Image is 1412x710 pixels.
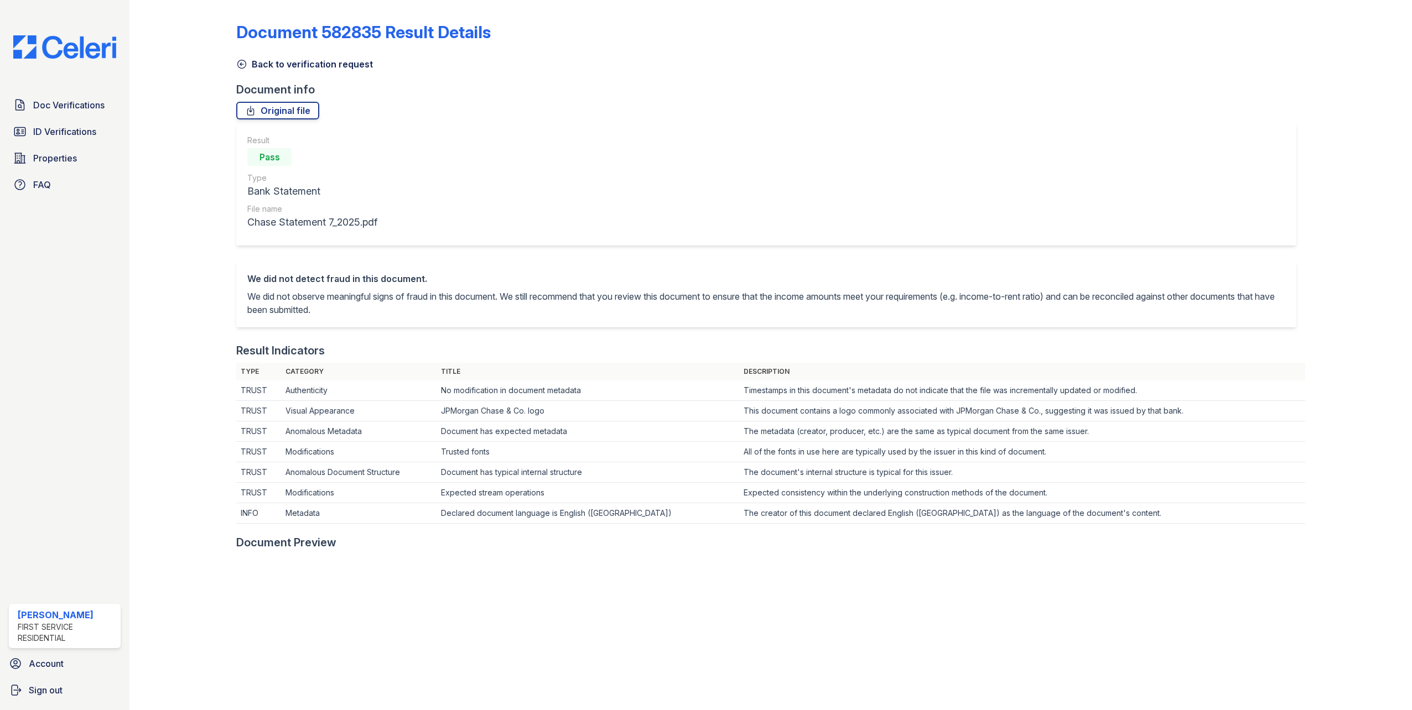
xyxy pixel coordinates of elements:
[236,442,281,462] td: TRUST
[4,652,125,675] a: Account
[236,421,281,442] td: TRUST
[33,125,96,138] span: ID Verifications
[281,462,437,483] td: Anomalous Document Structure
[281,421,437,442] td: Anomalous Metadata
[236,535,336,550] div: Document Preview
[236,82,1305,97] div: Document info
[18,608,116,622] div: [PERSON_NAME]
[247,148,292,166] div: Pass
[29,657,64,670] span: Account
[437,442,739,462] td: Trusted fonts
[33,152,77,165] span: Properties
[9,94,121,116] a: Doc Verifications
[281,401,437,421] td: Visual Appearance
[236,401,281,421] td: TRUST
[33,98,105,112] span: Doc Verifications
[18,622,116,644] div: First Service Residential
[247,203,377,215] div: File name
[437,421,739,442] td: Document has expected metadata
[739,462,1305,483] td: The document's internal structure is typical for this issuer.
[4,35,125,59] img: CE_Logo_Blue-a8612792a0a2168367f1c8372b55b34899dd931a85d93a1a3d3e32e68fde9ad4.png
[437,462,739,483] td: Document has typical internal structure
[236,462,281,483] td: TRUST
[739,401,1305,421] td: This document contains a logo commonly associated with JPMorgan Chase & Co., suggesting it was is...
[281,442,437,462] td: Modifications
[9,174,121,196] a: FAQ
[236,102,319,119] a: Original file
[236,22,491,42] a: Document 582835 Result Details
[739,363,1305,380] th: Description
[236,58,373,71] a: Back to verification request
[236,503,281,524] td: INFO
[739,483,1305,503] td: Expected consistency within the underlying construction methods of the document.
[437,401,739,421] td: JPMorgan Chase & Co. logo
[4,679,125,701] a: Sign out
[236,363,281,380] th: Type
[236,483,281,503] td: TRUST
[236,380,281,401] td: TRUST
[437,363,739,380] th: Title
[281,483,437,503] td: Modifications
[739,380,1305,401] td: Timestamps in this document's metadata do not indicate that the file was incrementally updated or...
[247,290,1285,316] p: We did not observe meaningful signs of fraud in this document. We still recommend that you review...
[281,363,437,380] th: Category
[9,147,121,169] a: Properties
[437,380,739,401] td: No modification in document metadata
[247,135,377,146] div: Result
[739,442,1305,462] td: All of the fonts in use here are typically used by the issuer in this kind of document.
[247,173,377,184] div: Type
[739,503,1305,524] td: The creator of this document declared English ([GEOGRAPHIC_DATA]) as the language of the document...
[29,683,63,697] span: Sign out
[247,272,1285,285] div: We did not detect fraud in this document.
[739,421,1305,442] td: The metadata (creator, producer, etc.) are the same as typical document from the same issuer.
[9,121,121,143] a: ID Verifications
[281,380,437,401] td: Authenticity
[33,178,51,191] span: FAQ
[247,215,377,230] div: Chase Statement 7_2025.pdf
[437,503,739,524] td: Declared document language is English ([GEOGRAPHIC_DATA])
[247,184,377,199] div: Bank Statement
[236,343,325,358] div: Result Indicators
[281,503,437,524] td: Metadata
[437,483,739,503] td: Expected stream operations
